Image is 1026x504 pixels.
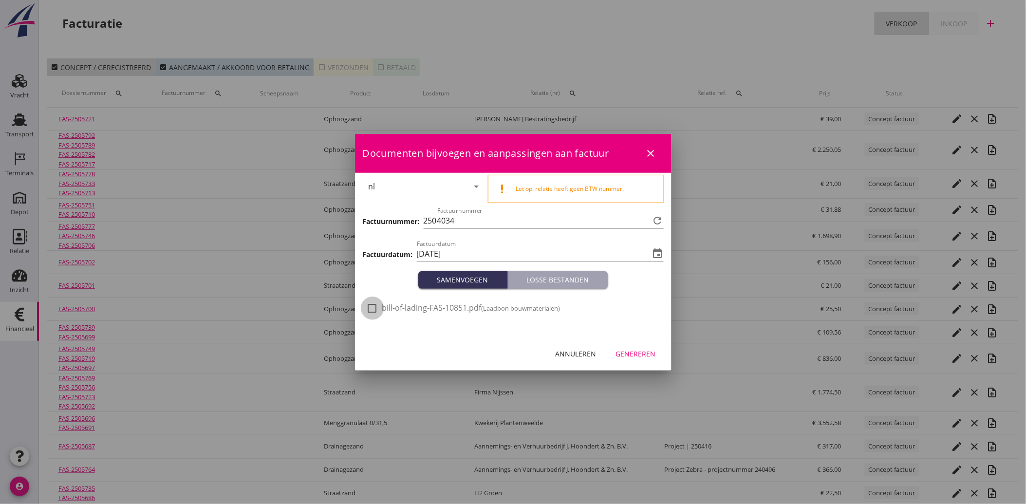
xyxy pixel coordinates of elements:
small: (Laadbon bouwmaterialen) [482,304,560,313]
input: Factuurdatum [417,246,650,261]
i: refresh [652,215,664,226]
i: close [645,148,657,159]
div: Annuleren [556,349,597,359]
button: Annuleren [548,345,604,363]
div: Losse bestanden [512,275,604,285]
span: bill-of-lading-FAS-10851.pdf [382,303,560,313]
h3: Factuurdatum: [363,249,413,260]
i: priority_high [496,183,508,195]
span: 250 [424,215,437,227]
button: Losse bestanden [508,271,608,289]
button: Genereren [608,345,664,363]
button: Samenvoegen [418,271,508,289]
div: Samenvoegen [422,275,504,285]
i: arrow_drop_down [470,181,482,192]
input: Factuurnummer [437,213,650,228]
div: Documenten bijvoegen en aanpassingen aan factuur [355,134,672,173]
h3: Factuurnummer: [363,216,420,226]
div: Let op: relatie heeft geen BTW nummer. [516,185,655,193]
div: Genereren [616,349,656,359]
div: nl [369,182,375,191]
i: event [652,248,664,260]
